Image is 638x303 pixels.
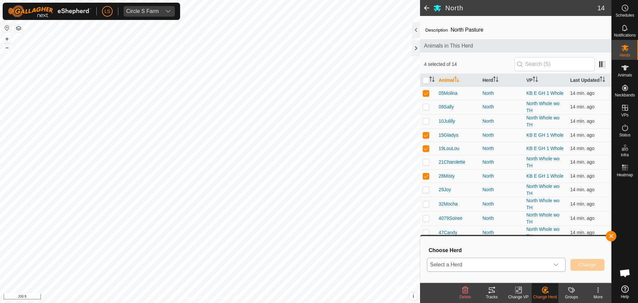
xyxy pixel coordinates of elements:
[533,77,538,83] p-sorticon: Activate to sort
[439,173,455,180] span: 28Misty
[621,153,629,157] span: Infra
[439,118,455,125] span: 10Julilly
[597,3,605,13] span: 14
[579,262,596,267] span: Change
[425,28,448,33] label: Description
[600,77,605,83] p-sorticon: Activate to sort
[570,230,594,235] span: Sep 17, 2025, 7:33 PM
[429,247,604,253] h3: Choose Herd
[558,294,585,300] div: Groups
[482,118,521,125] div: North
[526,146,564,151] a: KB E GH 1 Whole
[526,184,560,196] a: North Whole wo TH
[526,90,564,96] a: KB E GH 1 Whole
[614,33,636,37] span: Notifications
[3,24,11,32] button: Reset Map
[104,8,110,15] span: LS
[482,103,521,110] div: North
[514,57,595,71] input: Search (S)
[439,186,451,193] span: 29Joy
[570,187,594,192] span: Sep 17, 2025, 7:33 PM
[526,156,560,168] a: North Whole wo TH
[570,173,594,179] span: Sep 17, 2025, 7:33 PM
[615,93,635,97] span: Neckbands
[439,229,457,236] span: 47Candy
[524,74,568,87] th: VP
[424,42,607,50] span: Animals in This Herd
[618,73,632,77] span: Animals
[526,227,560,239] a: North Whole wo TH
[482,132,521,139] div: North
[482,173,521,180] div: North
[505,294,532,300] div: Change VP
[621,295,629,299] span: Help
[617,173,633,177] span: Heatmap
[161,6,175,17] div: dropdown trigger
[439,201,458,208] span: 32Mocha
[549,258,563,271] div: dropdown trigger
[571,259,604,271] button: Change
[448,24,486,35] span: North Pasture
[619,53,630,57] span: Herds
[570,132,594,138] span: Sep 17, 2025, 7:33 PM
[439,215,463,222] span: 4079Soiree
[615,263,635,283] div: Open chat
[8,5,91,17] img: Gallagher Logo
[570,118,594,124] span: Sep 17, 2025, 7:33 PM
[3,35,11,43] button: +
[570,216,594,221] span: Sep 17, 2025, 7:33 PM
[439,145,459,152] span: 19LouLou
[184,294,209,300] a: Privacy Policy
[532,294,558,300] div: Change Herd
[526,198,560,210] a: North Whole wo TH
[3,44,11,52] button: –
[15,24,23,32] button: Map Layers
[526,173,564,179] a: KB E GH 1 Whole
[436,74,480,87] th: Animal
[615,13,634,17] span: Schedules
[526,101,560,113] a: North Whole wo TH
[526,115,560,127] a: North Whole wo TH
[439,132,458,139] span: 15Gladys
[413,293,414,299] span: i
[585,294,611,300] div: More
[570,159,594,165] span: Sep 17, 2025, 7:33 PM
[427,258,549,271] span: Select a Herd
[526,132,564,138] a: KB E GH 1 Whole
[439,103,454,110] span: 09Sally
[570,201,594,207] span: Sep 17, 2025, 7:33 PM
[526,212,560,225] a: North Whole wo TH
[482,186,521,193] div: North
[424,61,514,68] span: 4 selected of 14
[124,6,161,17] span: Circle S Farm
[612,283,638,301] a: Help
[126,9,159,14] div: Circle S Farm
[460,295,471,299] span: Delete
[480,74,524,87] th: Herd
[493,77,498,83] p-sorticon: Activate to sort
[482,159,521,166] div: North
[570,104,594,109] span: Sep 17, 2025, 7:33 PM
[619,133,630,137] span: Status
[217,294,236,300] a: Contact Us
[568,74,611,87] th: Last Updated
[482,215,521,222] div: North
[570,90,594,96] span: Sep 17, 2025, 7:33 PM
[439,90,458,97] span: 05Molina
[439,159,465,166] span: 21Charolette
[429,77,435,83] p-sorticon: Activate to sort
[410,293,417,300] button: i
[482,201,521,208] div: North
[621,113,628,117] span: VPs
[445,4,597,12] h2: North
[482,145,521,152] div: North
[478,294,505,300] div: Tracks
[570,146,594,151] span: Sep 17, 2025, 7:33 PM
[482,90,521,97] div: North
[482,229,521,236] div: North
[454,77,460,83] p-sorticon: Activate to sort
